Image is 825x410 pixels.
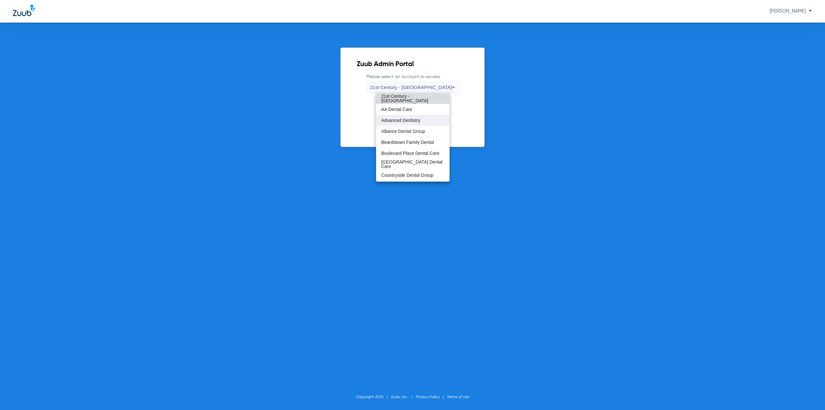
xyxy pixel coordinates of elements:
span: AA Dental Care [381,107,412,112]
span: Beardstown Family Dental [381,140,434,145]
span: Countryside Dental Group [381,173,433,177]
span: Advanced Dentistry [381,118,420,123]
span: 21st Century - [GEOGRAPHIC_DATA] [381,94,444,103]
span: Alliance Dental Group [381,129,425,134]
span: Boulevard Place Dental Care [381,151,440,155]
span: [GEOGRAPHIC_DATA] Dental Care [381,160,444,169]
